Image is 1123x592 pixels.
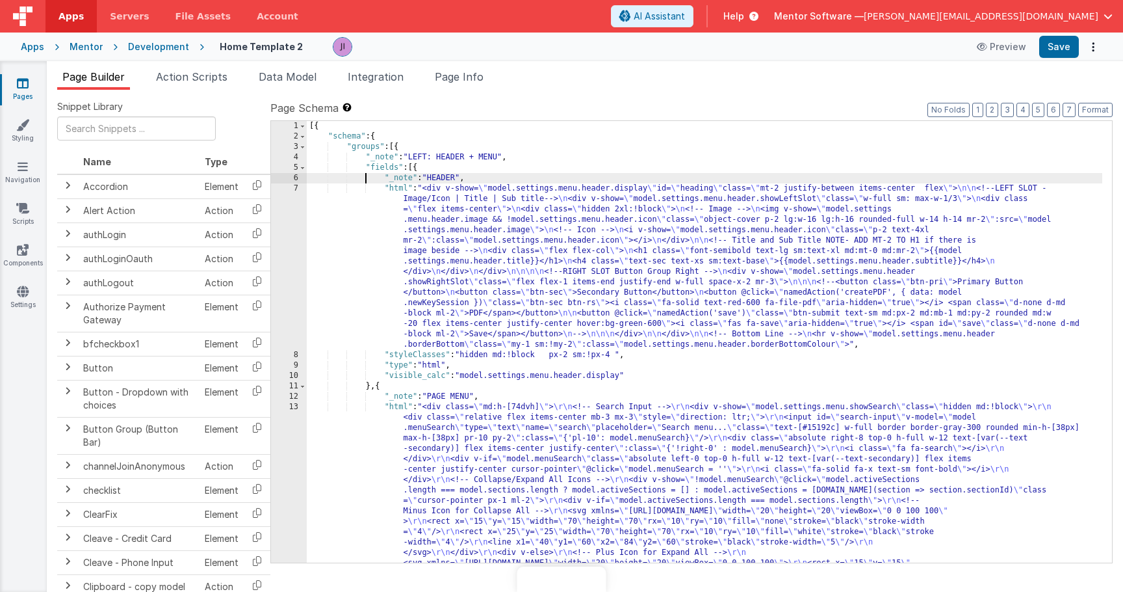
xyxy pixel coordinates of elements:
[1001,103,1014,117] button: 3
[78,332,200,356] td: bfcheckbox1
[200,417,244,454] td: Element
[78,174,200,199] td: Accordion
[200,222,244,247] td: Action
[83,156,111,167] span: Name
[271,142,307,152] div: 3
[70,40,103,53] div: Mentor
[634,10,685,23] span: AI Assistant
[57,116,216,141] input: Search Snippets ...
[78,295,200,332] td: Authorize Payment Gateway
[271,131,307,142] div: 2
[110,10,149,23] span: Servers
[78,271,200,295] td: authLogout
[78,247,200,271] td: authLoginOauth
[1039,36,1079,58] button: Save
[78,417,200,454] td: Button Group (Button Bar)
[205,156,227,167] span: Type
[78,550,200,574] td: Cleave - Phone Input
[21,40,44,53] div: Apps
[200,526,244,550] td: Element
[271,350,307,360] div: 8
[200,550,244,574] td: Element
[220,42,303,51] h4: Home Template 2
[1047,103,1060,117] button: 6
[78,526,200,550] td: Cleave - Credit Card
[78,478,200,502] td: checklist
[435,70,484,83] span: Page Info
[78,222,200,247] td: authLogin
[175,10,231,23] span: File Assets
[62,70,125,83] span: Page Builder
[78,380,200,417] td: Button - Dropdown with choices
[200,198,244,222] td: Action
[57,100,123,113] span: Snippet Library
[1063,103,1076,117] button: 7
[1032,103,1044,117] button: 5
[333,38,352,56] img: 6c3d48e323fef8557f0b76cc516e01c7
[259,70,316,83] span: Data Model
[271,173,307,183] div: 6
[271,360,307,371] div: 9
[723,10,744,23] span: Help
[78,454,200,478] td: channelJoinAnonymous
[969,36,1034,57] button: Preview
[1016,103,1029,117] button: 4
[774,10,864,23] span: Mentor Software —
[78,356,200,380] td: Button
[200,454,244,478] td: Action
[271,371,307,381] div: 10
[78,198,200,222] td: Alert Action
[200,478,244,502] td: Element
[927,103,970,117] button: No Folds
[200,356,244,380] td: Element
[200,295,244,332] td: Element
[200,380,244,417] td: Element
[271,163,307,173] div: 5
[348,70,404,83] span: Integration
[271,121,307,131] div: 1
[271,183,307,350] div: 7
[156,70,227,83] span: Action Scripts
[986,103,998,117] button: 2
[1078,103,1113,117] button: Format
[58,10,84,23] span: Apps
[200,271,244,295] td: Action
[271,152,307,163] div: 4
[1084,38,1102,56] button: Options
[864,10,1098,23] span: [PERSON_NAME][EMAIL_ADDRESS][DOMAIN_NAME]
[271,392,307,402] div: 12
[200,174,244,199] td: Element
[270,100,339,116] span: Page Schema
[271,381,307,392] div: 11
[128,40,189,53] div: Development
[200,502,244,526] td: Element
[774,10,1113,23] button: Mentor Software — [PERSON_NAME][EMAIL_ADDRESS][DOMAIN_NAME]
[972,103,983,117] button: 1
[200,247,244,271] td: Action
[611,5,693,27] button: AI Assistant
[78,502,200,526] td: ClearFix
[200,332,244,356] td: Element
